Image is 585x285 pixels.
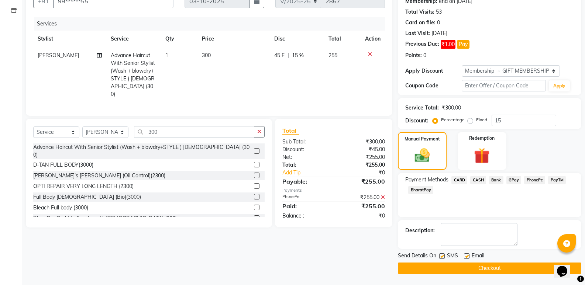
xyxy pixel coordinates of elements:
[462,80,546,91] input: Enter Offer / Coupon Code
[111,52,155,97] span: Advance Haircut With Senior Stylist (Wash + blowdry+STYLE ) [DEMOGRAPHIC_DATA] (300)
[33,204,88,212] div: Bleach Full body (3000)
[33,172,165,180] div: [PERSON_NAME]'s [PERSON_NAME] (Oil Control)(2300)
[277,169,343,177] a: Add Tip
[398,252,436,261] span: Send Details On
[334,153,390,161] div: ₹255.00
[288,52,289,59] span: |
[277,177,334,186] div: Payable:
[334,194,390,201] div: ₹255.00
[33,161,93,169] div: D-TAN FULL BODY(3000)
[470,176,486,184] span: CASH
[277,138,334,146] div: Sub Total:
[405,82,461,90] div: Coupon Code
[549,80,570,91] button: Apply
[165,52,168,59] span: 1
[441,117,465,123] label: Percentage
[405,227,435,234] div: Description:
[405,117,428,125] div: Discount:
[270,31,324,47] th: Disc
[134,126,254,138] input: Search or Scan
[469,146,495,166] img: _gift.svg
[334,202,390,211] div: ₹255.00
[334,161,390,169] div: ₹255.00
[447,252,458,261] span: SMS
[324,31,361,47] th: Total
[506,176,522,184] span: GPay
[328,52,337,59] span: 255
[33,215,177,222] div: Blow Dry Curl Medium Length [DEMOGRAPHIC_DATA] (300)
[38,52,79,59] span: [PERSON_NAME]
[548,176,566,184] span: PayTM
[476,117,487,123] label: Fixed
[451,176,467,184] span: CARD
[554,256,578,278] iframe: chat widget
[437,19,440,27] div: 0
[33,183,134,190] div: OPTI REPAIR VERY LONG LENGTH (2300)
[334,146,390,153] div: ₹45.00
[405,67,461,75] div: Apply Discount
[398,263,581,274] button: Checkout
[197,31,270,47] th: Price
[277,146,334,153] div: Discount:
[524,176,545,184] span: PhonePe
[292,52,304,59] span: 15 %
[33,193,141,201] div: Full Body [DEMOGRAPHIC_DATA] (Bio)(3000)
[277,194,334,201] div: PhonePe
[431,29,447,37] div: [DATE]
[277,153,334,161] div: Net:
[472,252,484,261] span: Email
[202,52,211,59] span: 300
[161,31,197,47] th: Qty
[33,31,106,47] th: Stylist
[277,161,334,169] div: Total:
[334,177,390,186] div: ₹255.00
[405,104,439,112] div: Service Total:
[405,19,436,27] div: Card on file:
[274,52,285,59] span: 45 F
[361,31,385,47] th: Action
[343,169,390,177] div: ₹0
[442,104,461,112] div: ₹300.00
[457,40,469,49] button: Pay
[469,135,495,142] label: Redemption
[423,52,426,59] div: 0
[441,40,455,49] span: ₹1.00
[33,143,251,159] div: Advance Haircut With Senior Stylist (Wash + blowdry+STYLE ) [DEMOGRAPHIC_DATA] (300)
[34,17,390,31] div: Services
[282,187,385,194] div: Payments
[405,40,439,49] div: Previous Due:
[282,127,299,135] span: Total
[405,8,434,16] div: Total Visits:
[277,212,334,220] div: Balance :
[436,8,442,16] div: 53
[106,31,161,47] th: Service
[405,176,448,184] span: Payment Methods
[408,186,433,194] span: BharatPay
[405,136,440,142] label: Manual Payment
[334,212,390,220] div: ₹0
[277,202,334,211] div: Paid:
[334,138,390,146] div: ₹300.00
[405,52,422,59] div: Points:
[410,147,434,164] img: _cash.svg
[405,29,430,37] div: Last Visit:
[489,176,503,184] span: Bank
